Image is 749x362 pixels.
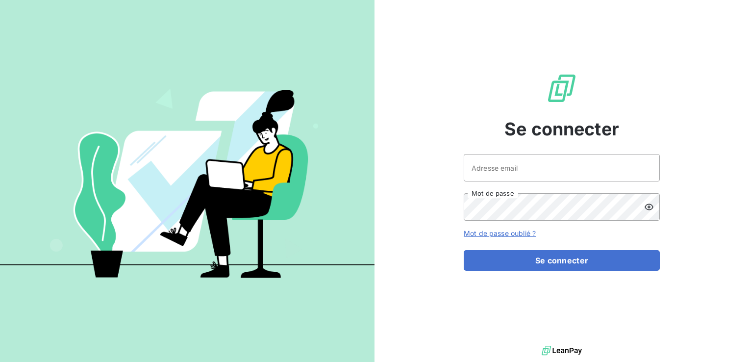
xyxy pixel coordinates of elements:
[542,343,582,358] img: logo
[546,73,577,104] img: Logo LeanPay
[464,154,660,181] input: placeholder
[464,229,536,237] a: Mot de passe oublié ?
[464,250,660,271] button: Se connecter
[504,116,619,142] span: Se connecter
